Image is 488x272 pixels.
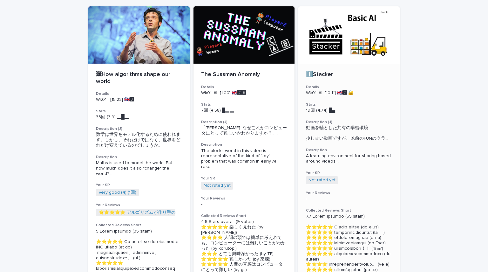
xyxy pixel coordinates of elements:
[308,178,335,183] a: Not rated yet
[201,108,287,113] p: 7回 (4.58) █▂▂
[96,71,182,85] p: 🖼How algorithms shape our world
[201,71,287,78] p: The Sussman Anomaly
[306,125,392,141] span: 動画を軸とした共有の学習環境 少し古い動画ですが、以前のFUNのクラ ...
[98,190,136,195] a: Very good (4) (1回)
[201,120,287,125] h3: Description (J)
[96,132,182,148] div: 数学は世界をモデル化するために使われます。しかし、それだけではなく、世界をどれだけ変えているのでしょうか。 ブラックボックス」という言葉を耳にすることがありますが、これは実際には理解できない方法...
[201,102,287,107] h3: Stats
[306,171,392,176] h3: Your SR
[96,97,182,102] p: Wk01 [15:22] 🇬🇧🅹️
[201,125,287,136] div: 「サスマン・アノマリー: なぜこれがコンピュータにとって難しいかわかりますか？」 この動画に登場するブロックの世界は、初期のAI研究でよく見られた「おもちゃ」のように身近な問題の代表です。 サス...
[201,142,287,147] h3: Description
[306,71,392,78] p: ℹ️Stacker
[306,120,392,125] h3: Description (J)
[306,148,392,153] h3: Description
[306,85,392,90] h3: Details
[201,213,287,219] h3: Collected Reviews Short
[96,203,182,208] h3: Your Reviews
[96,109,182,114] h3: Stats
[306,191,392,196] h3: Your Reviews
[98,210,295,215] a: ⭐️⭐️⭐️⭐️⭐️ アルゴリズムが作り手の意図しない結果をもたらす可能性を考えさせられた (by Mic)
[96,183,182,188] h3: Your SR
[96,160,182,176] div: Maths is used to model the world. But how much does it also *change* the world? You will hear the...
[201,202,287,207] p: -
[201,85,287,90] h3: Details
[306,108,392,113] p: 19回 (4.74) █▄
[306,153,392,164] div: A learning environment for sharing based around videos. The video is a little old, and you can se...
[201,176,287,181] h3: Your SR
[96,160,182,176] span: Maths is used to model the world. But how much does it also *change* the world? ...
[306,125,392,141] div: 動画を軸とした共有の学習環境 少し古い動画ですが、以前のFUNのクラスシステム「manaba」をご覧いただけます。 0:00 Stackerを用いる理由 0:52 講義の検索方法 1:09 学習...
[96,223,182,228] h3: Collected Reviews Short
[306,102,392,107] h3: Stats
[201,90,287,96] p: Wk01 🖥 [1:00] 🇬🇧🅹️🅴️
[96,91,182,96] h3: Details
[306,196,392,202] p: -
[201,125,287,136] span: 「[PERSON_NAME]: なぜこれがコンピュータにとって難しいかわかりますか？」 ...
[306,153,392,164] span: A learning environment for sharing based around videos. ...
[306,90,392,96] p: Wk01 🖥 [10:11] 🇬🇧🅹️ 🔐
[306,208,392,213] h3: Collected Reviews Short
[96,132,182,148] span: 数学は世界をモデル化するために使われます。しかし、それだけではなく、世界をどれだけ変えているのでしょうか。 ...
[204,183,231,188] a: Not rated yet
[96,126,182,131] h3: Description (J)
[201,148,287,170] span: The blocks world in this video is representative of the kind of "toy" problem that was common in ...
[201,196,287,201] h3: Your Reviews
[96,115,182,120] p: 33回 (3.9) ▂█▂
[96,155,182,160] h3: Description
